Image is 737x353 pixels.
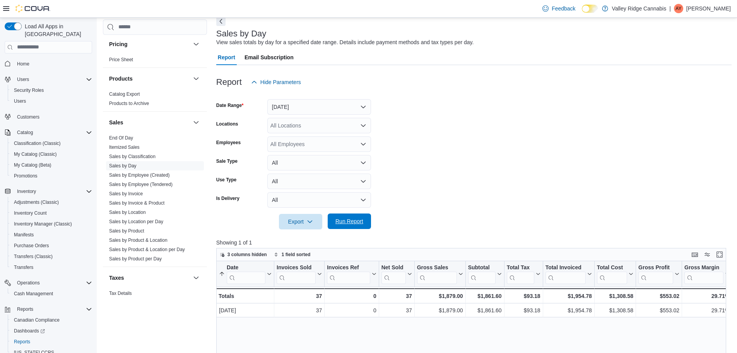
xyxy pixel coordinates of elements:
a: Sales by Product & Location [109,238,168,243]
span: Cash Management [14,291,53,297]
button: Open list of options [360,141,366,147]
span: Sales by Employee (Created) [109,172,170,178]
a: Sales by Invoice & Product [109,200,164,206]
div: [DATE] [219,306,272,315]
p: Valley Ridge Cannabis [612,4,667,13]
a: Cash Management [11,289,56,298]
span: Customers [17,114,39,120]
button: Catalog [14,128,36,137]
span: My Catalog (Classic) [14,151,57,157]
h3: Sales [109,119,123,126]
span: Dashboards [14,328,45,334]
span: Operations [17,280,40,286]
span: Email Subscription [245,50,294,65]
a: Sales by Classification [109,154,156,159]
button: Adjustments (Classic) [8,197,95,208]
span: Manifests [11,230,92,239]
button: Users [2,74,95,85]
a: Sales by Invoice [109,191,143,196]
a: Adjustments (Classic) [11,198,62,207]
span: Transfers (Classic) [11,252,92,261]
a: Inventory Count [11,208,50,218]
label: Locations [216,121,238,127]
label: Employees [216,139,241,146]
span: Hide Parameters [260,78,301,86]
button: Purchase Orders [8,240,95,251]
button: Subtotal [468,264,501,284]
span: Adjustments (Classic) [11,198,92,207]
span: Reports [17,306,33,312]
a: End Of Day [109,135,133,141]
input: Dark Mode [582,5,598,13]
span: Reports [11,337,92,346]
span: Promotions [14,173,38,179]
a: Transfers (Classic) [11,252,56,261]
span: Reports [14,339,30,345]
div: 0 [327,291,376,301]
span: Manifests [14,232,34,238]
div: Total Cost [597,264,627,271]
div: $1,879.00 [417,291,463,301]
button: Catalog [2,127,95,138]
div: Gross Margin [684,264,723,271]
a: Purchase Orders [11,241,52,250]
div: 0 [327,306,376,315]
div: Sales [103,133,207,267]
a: Sales by Location [109,210,146,215]
span: Users [11,96,92,106]
span: Classification (Classic) [11,139,92,148]
button: Invoices Sold [277,264,322,284]
button: Inventory [14,187,39,196]
button: My Catalog (Classic) [8,149,95,160]
span: Report [218,50,235,65]
span: Export [284,214,318,229]
button: Run Report [328,214,371,229]
button: Users [8,96,95,107]
span: Sales by Classification [109,153,156,160]
div: $1,308.58 [597,291,633,301]
div: Andrew Yu [674,4,683,13]
div: View sales totals by day for a specified date range. Details include payment methods and tax type... [216,38,474,46]
a: Users [11,96,29,106]
div: Subtotal [468,264,495,271]
div: $1,879.00 [417,306,463,315]
span: Home [14,59,92,69]
button: Date [219,264,272,284]
div: Total Invoiced [545,264,585,271]
span: Canadian Compliance [14,317,60,323]
a: Price Sheet [109,57,133,62]
p: | [669,4,671,13]
button: My Catalog (Beta) [8,160,95,170]
span: Dashboards [11,326,92,336]
div: 37 [277,291,322,301]
span: Purchase Orders [11,241,92,250]
button: Reports [8,336,95,347]
div: 37 [381,306,412,315]
a: Reports [11,337,33,346]
button: Transfers [8,262,95,273]
div: Gross Profit [638,264,673,271]
span: Inventory [14,187,92,196]
span: Sales by Employee (Tendered) [109,181,173,188]
button: Customers [2,111,95,122]
a: Sales by Day [109,163,137,169]
a: Catalog Export [109,91,140,97]
span: Sales by Day [109,163,137,169]
button: All [267,174,371,189]
button: Promotions [8,170,95,181]
div: Taxes [103,289,207,310]
button: Classification (Classic) [8,138,95,149]
div: Subtotal [468,264,495,284]
a: Sales by Employee (Tendered) [109,182,173,187]
button: Sales [192,118,201,127]
div: Total Cost [597,264,627,284]
div: $1,861.60 [468,306,501,315]
div: $93.18 [506,291,540,301]
h3: Taxes [109,274,124,282]
h3: Sales by Day [216,29,267,38]
span: Security Roles [11,86,92,95]
a: Sales by Location per Day [109,219,163,224]
span: Adjustments (Classic) [14,199,59,205]
button: Inventory Count [8,208,95,219]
